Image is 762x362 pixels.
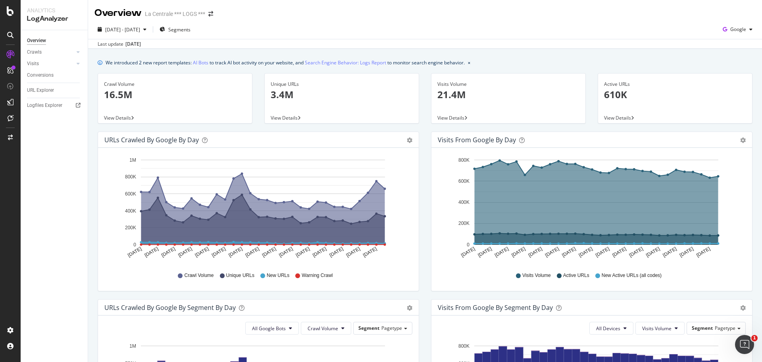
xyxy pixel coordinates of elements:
text: 800K [458,343,470,349]
span: [DATE] - [DATE] [105,26,140,33]
text: [DATE] [160,246,176,258]
a: Visits [27,60,74,68]
text: [DATE] [295,246,311,258]
text: 400K [458,199,470,205]
span: All Google Bots [252,325,286,332]
div: Active URLs [604,81,746,88]
div: Conversions [27,71,54,79]
div: Visits from Google by day [438,136,516,144]
div: Logfiles Explorer [27,101,62,110]
span: New URLs [267,272,289,279]
text: [DATE] [244,246,260,258]
div: Crawl Volume [104,81,246,88]
span: Pagetype [381,325,402,331]
text: [DATE] [460,246,476,258]
text: [DATE] [329,246,344,258]
div: gear [407,305,412,311]
span: Google [730,26,746,33]
text: 200K [125,225,136,230]
div: URLs Crawled by Google By Segment By Day [104,304,236,312]
div: URLs Crawled by Google by day [104,136,199,144]
text: [DATE] [527,246,543,258]
text: 200K [458,221,470,226]
text: [DATE] [312,246,327,258]
text: [DATE] [695,246,711,258]
button: Segments [156,23,194,36]
div: Overview [27,37,46,45]
span: View Details [437,114,464,121]
span: View Details [271,114,298,121]
p: 3.4M [271,88,413,101]
span: Active URLs [563,272,589,279]
button: Visits Volume [635,322,685,335]
span: All Devices [596,325,620,332]
div: arrow-right-arrow-left [208,11,213,17]
div: [DATE] [125,41,141,48]
div: gear [407,137,412,143]
text: [DATE] [261,246,277,258]
text: [DATE] [578,246,594,258]
span: 1 [751,335,758,341]
text: [DATE] [645,246,661,258]
text: [DATE] [494,246,510,258]
text: 0 [133,242,136,248]
span: Segments [168,26,190,33]
button: close banner [466,57,472,68]
text: [DATE] [278,246,294,258]
text: [DATE] [477,246,493,258]
a: Search Engine Behavior: Logs Report [305,58,386,67]
text: [DATE] [127,246,142,258]
text: [DATE] [662,246,678,258]
div: Visits Volume [437,81,579,88]
button: [DATE] - [DATE] [94,23,150,36]
text: 600K [458,178,470,184]
text: [DATE] [227,246,243,258]
span: Crawl Volume [184,272,214,279]
button: Google [720,23,756,36]
span: Visits Volume [642,325,672,332]
text: 400K [125,208,136,214]
p: 16.5M [104,88,246,101]
span: View Details [604,114,631,121]
div: info banner [98,58,752,67]
div: We introduced 2 new report templates: to track AI bot activity on your website, and to monitor se... [106,58,465,67]
text: [DATE] [611,246,627,258]
text: [DATE] [679,246,695,258]
text: 600K [125,191,136,197]
a: URL Explorer [27,86,82,95]
text: 800K [458,157,470,163]
div: Overview [94,6,142,20]
div: gear [740,137,746,143]
span: Pagetype [715,325,735,331]
a: Conversions [27,71,82,79]
span: View Details [104,114,131,121]
text: 800K [125,174,136,180]
p: 610K [604,88,746,101]
span: Crawl Volume [308,325,338,332]
text: [DATE] [345,246,361,258]
div: Visits from Google By Segment By Day [438,304,553,312]
div: Analytics [27,6,81,14]
svg: A chart. [438,154,743,265]
iframe: Intercom live chat [735,335,754,354]
span: Segment [358,325,379,331]
a: Crawls [27,48,74,56]
div: Unique URLs [271,81,413,88]
text: [DATE] [362,246,378,258]
span: Unique URLs [226,272,254,279]
span: Warning Crawl [302,272,333,279]
p: 21.4M [437,88,579,101]
text: [DATE] [177,246,193,258]
div: Last update [98,41,141,48]
span: Segment [692,325,713,331]
a: Overview [27,37,82,45]
text: 1M [129,343,136,349]
button: All Google Bots [245,322,299,335]
text: 0 [467,242,470,248]
div: A chart. [104,154,410,265]
text: [DATE] [510,246,526,258]
div: LogAnalyzer [27,14,81,23]
text: [DATE] [561,246,577,258]
button: All Devices [589,322,633,335]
